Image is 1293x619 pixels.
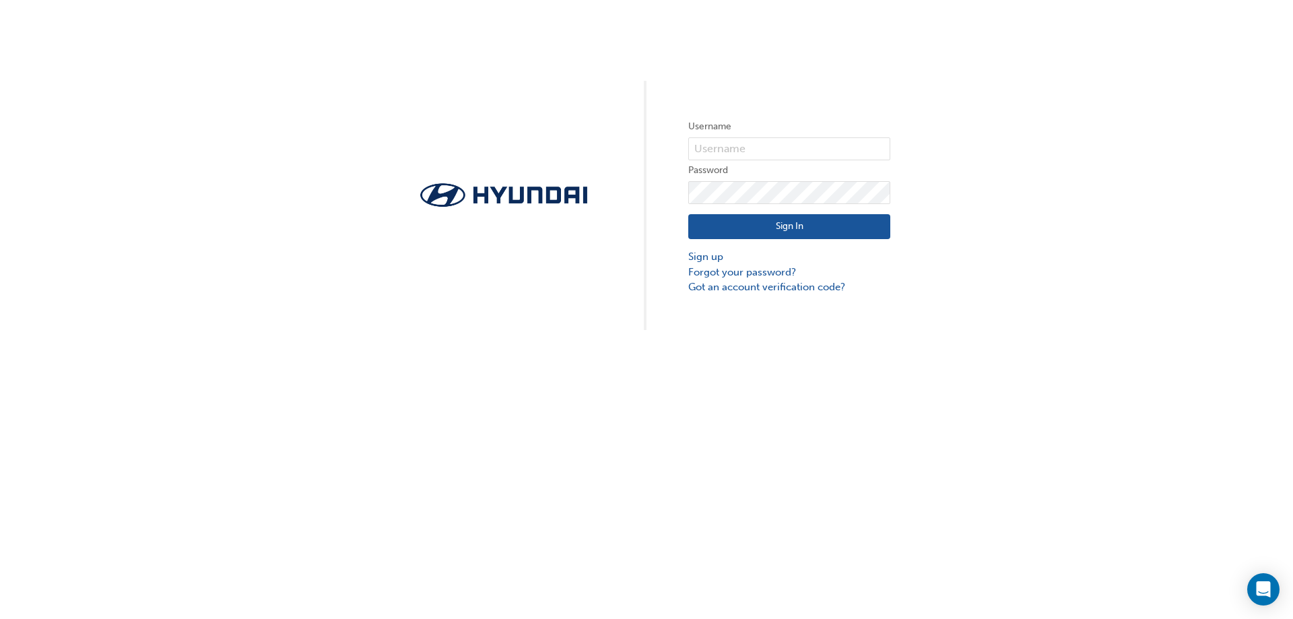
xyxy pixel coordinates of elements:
[688,214,890,240] button: Sign In
[1247,573,1280,606] div: Open Intercom Messenger
[688,280,890,295] a: Got an account verification code?
[688,162,890,178] label: Password
[403,179,605,211] img: Trak
[688,137,890,160] input: Username
[688,249,890,265] a: Sign up
[688,265,890,280] a: Forgot your password?
[688,119,890,135] label: Username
